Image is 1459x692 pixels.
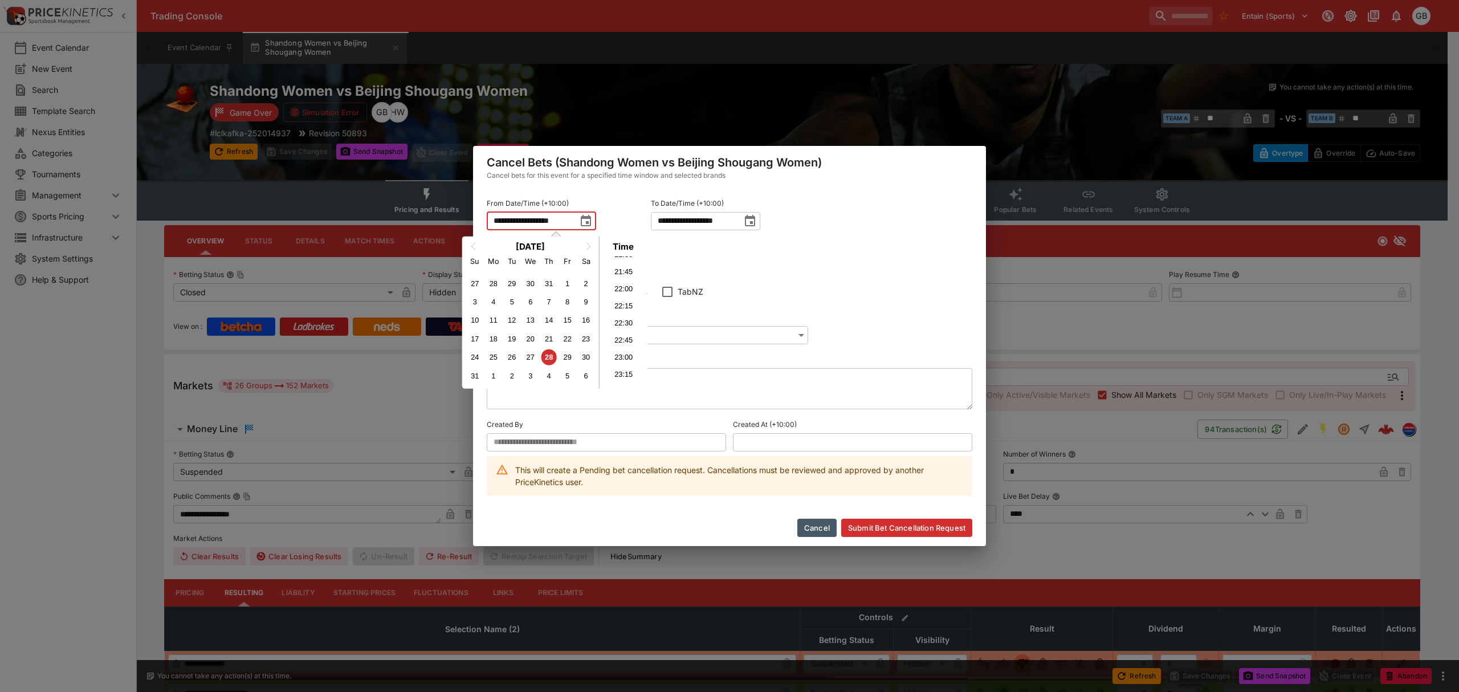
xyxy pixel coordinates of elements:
[600,383,648,400] li: 23:30
[541,368,557,384] div: Choose Thursday, September 4th, 2025
[466,274,595,385] div: Month August, 2025
[600,280,648,298] li: 22:00
[486,275,501,291] div: Choose Monday, July 28th, 2025
[463,238,482,256] button: Previous Month
[560,331,575,347] div: Choose Friday, August 22nd, 2025
[504,294,520,310] div: Choose Tuesday, August 5th, 2025
[467,294,483,310] div: Choose Sunday, August 3rd, 2025
[578,368,594,384] div: Choose Saturday, September 6th, 2025
[487,195,644,212] label: From Date/Time (+10:00)
[600,257,648,389] ul: Time
[504,331,520,347] div: Choose Tuesday, August 19th, 2025
[576,211,596,231] button: toggle date time picker
[504,253,520,268] div: Tuesday
[462,241,599,252] h2: [DATE]
[504,368,520,384] div: Choose Tuesday, September 2nd, 2025
[602,241,645,252] div: Time
[487,351,972,368] label: Reason Notes
[504,349,520,365] div: Choose Tuesday, August 26th, 2025
[578,312,594,328] div: Choose Saturday, August 16th, 2025
[740,211,760,231] button: toggle date time picker
[523,312,538,328] div: Choose Wednesday, August 13th, 2025
[462,237,647,389] div: Choose Date and Time
[541,312,557,328] div: Choose Thursday, August 14th, 2025
[600,263,648,280] li: 21:45
[797,519,837,537] button: Cancel
[523,253,538,268] div: Wednesday
[523,331,538,347] div: Choose Wednesday, August 20th, 2025
[600,332,648,349] li: 22:45
[467,331,483,347] div: Choose Sunday, August 17th, 2025
[486,331,501,347] div: Choose Monday, August 18th, 2025
[487,170,972,181] div: Cancel bets for this event for a specified time window and selected brands
[560,275,575,291] div: Choose Friday, August 1st, 2025
[467,312,483,328] div: Choose Sunday, August 10th, 2025
[504,275,520,291] div: Choose Tuesday, July 29th, 2025
[560,349,575,365] div: Choose Friday, August 29th, 2025
[523,368,538,384] div: Choose Wednesday, September 3rd, 2025
[600,366,648,383] li: 23:15
[523,275,538,291] div: Choose Wednesday, July 30th, 2025
[467,253,483,268] div: Sunday
[467,275,483,291] div: Choose Sunday, July 27th, 2025
[578,331,594,347] div: Choose Saturday, August 23rd, 2025
[486,349,501,365] div: Choose Monday, August 25th, 2025
[504,312,520,328] div: Choose Tuesday, August 12th, 2025
[560,312,575,328] div: Choose Friday, August 15th, 2025
[841,519,972,537] button: Submit Bet Cancellation Request
[600,298,648,315] li: 22:15
[600,349,648,366] li: 23:00
[486,312,501,328] div: Choose Monday, August 11th, 2025
[473,146,986,190] div: Cancel Bets (Shandong Women vs Beijing Shougang Women)
[578,294,594,310] div: Choose Saturday, August 9th, 2025
[486,368,501,384] div: Choose Monday, September 1st, 2025
[560,368,575,384] div: Choose Friday, September 5th, 2025
[541,253,557,268] div: Thursday
[600,315,648,332] li: 22:30
[467,349,483,365] div: Choose Sunday, August 24th, 2025
[541,275,557,291] div: Choose Thursday, July 31st, 2025
[541,294,557,310] div: Choose Thursday, August 7th, 2025
[541,349,557,365] div: Choose Thursday, August 28th, 2025
[678,286,703,298] span: TabNZ
[523,349,538,365] div: Choose Wednesday, August 27th, 2025
[487,416,726,433] label: Created By
[467,368,483,384] div: Choose Sunday, August 31st, 2025
[578,275,594,291] div: Choose Saturday, August 2nd, 2025
[578,349,594,365] div: Choose Saturday, August 30th, 2025
[560,294,575,310] div: Choose Friday, August 8th, 2025
[581,238,599,256] button: Next Month
[523,294,538,310] div: Choose Wednesday, August 6th, 2025
[578,253,594,268] div: Saturday
[541,331,557,347] div: Choose Thursday, August 21st, 2025
[486,294,501,310] div: Choose Monday, August 4th, 2025
[560,253,575,268] div: Friday
[486,253,501,268] div: Monday
[651,195,808,212] label: To Date/Time (+10:00)
[515,459,963,492] div: This will create a Pending bet cancellation request. Cancellations must be reviewed and approved ...
[733,416,972,433] label: Created At (+10:00)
